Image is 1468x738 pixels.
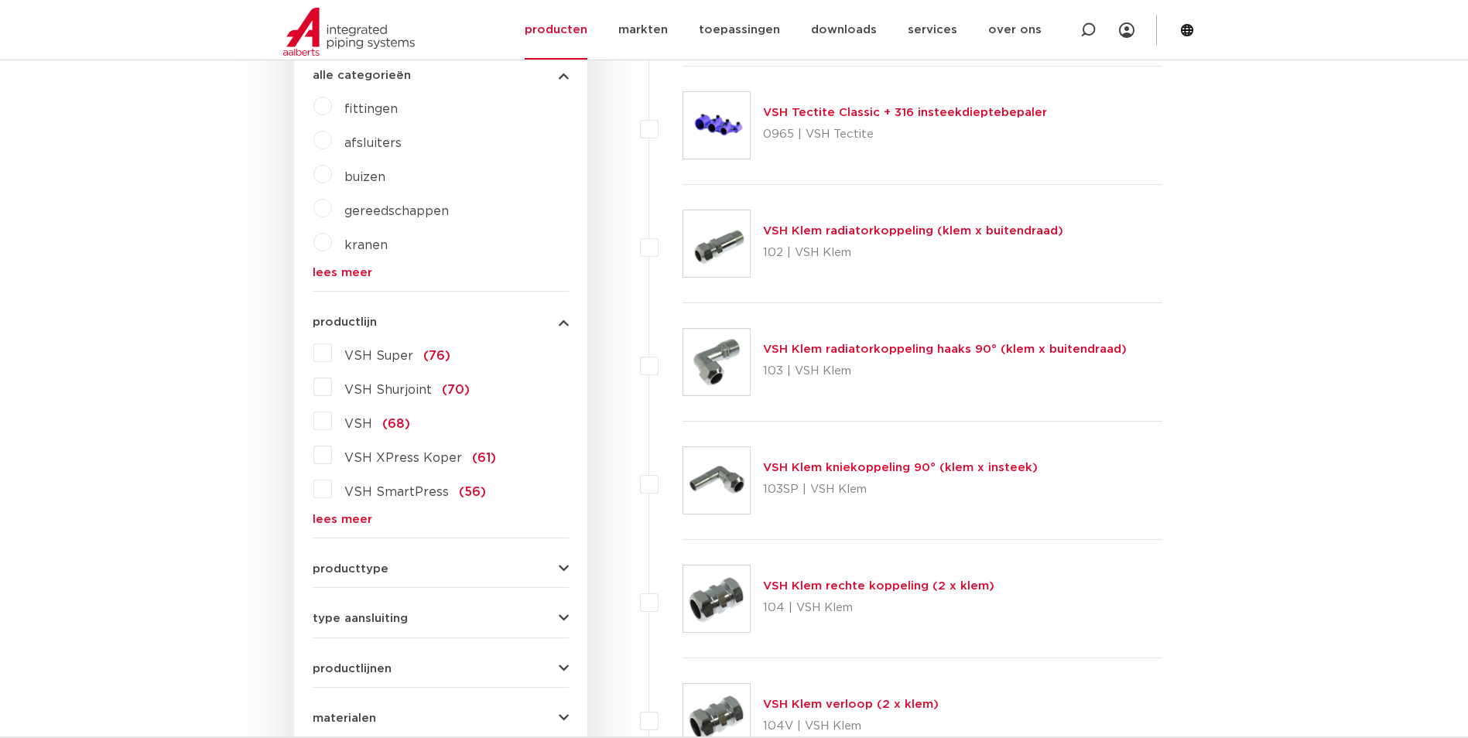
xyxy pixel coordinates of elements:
button: alle categorieën [313,70,569,81]
a: VSH Klem radiatorkoppeling (klem x buitendraad) [763,225,1063,237]
span: alle categorieën [313,70,411,81]
a: fittingen [344,103,398,115]
span: (70) [442,384,470,396]
p: 103SP | VSH Klem [763,477,1038,502]
a: VSH Klem rechte koppeling (2 x klem) [763,580,994,592]
p: 103 | VSH Klem [763,359,1127,384]
button: producttype [313,563,569,575]
span: VSH [344,418,372,430]
a: VSH Klem verloop (2 x klem) [763,699,939,710]
a: lees meer [313,514,569,525]
img: Thumbnail for VSH Klem rechte koppeling (2 x klem) [683,565,750,632]
img: Thumbnail for VSH Klem kniekoppeling 90° (klem x insteek) [683,447,750,514]
a: buizen [344,171,385,183]
p: 102 | VSH Klem [763,241,1063,265]
p: 104 | VSH Klem [763,596,994,620]
button: productlijn [313,316,569,328]
a: kranen [344,239,388,251]
button: productlijnen [313,663,569,675]
a: VSH Klem kniekoppeling 90° (klem x insteek) [763,462,1038,473]
span: (76) [423,350,450,362]
span: producttype [313,563,388,575]
span: (61) [472,452,496,464]
p: 0965 | VSH Tectite [763,122,1047,147]
span: (56) [459,486,486,498]
img: Thumbnail for VSH Klem radiatorkoppeling haaks 90° (klem x buitendraad) [683,329,750,395]
a: gereedschappen [344,205,449,217]
a: VSH Klem radiatorkoppeling haaks 90° (klem x buitendraad) [763,343,1127,355]
span: (68) [382,418,410,430]
a: lees meer [313,267,569,278]
button: materialen [313,712,569,724]
img: Thumbnail for VSH Tectite Classic + 316 insteekdieptebepaler [683,92,750,159]
span: materialen [313,712,376,724]
img: Thumbnail for VSH Klem radiatorkoppeling (klem x buitendraad) [683,210,750,277]
span: VSH Super [344,350,413,362]
span: VSH Shurjoint [344,384,432,396]
button: type aansluiting [313,613,569,624]
a: afsluiters [344,137,402,149]
span: productlijn [313,316,377,328]
span: type aansluiting [313,613,408,624]
a: VSH Tectite Classic + 316 insteekdieptebepaler [763,107,1047,118]
span: productlijnen [313,663,392,675]
span: VSH SmartPress [344,486,449,498]
span: VSH XPress Koper [344,452,462,464]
